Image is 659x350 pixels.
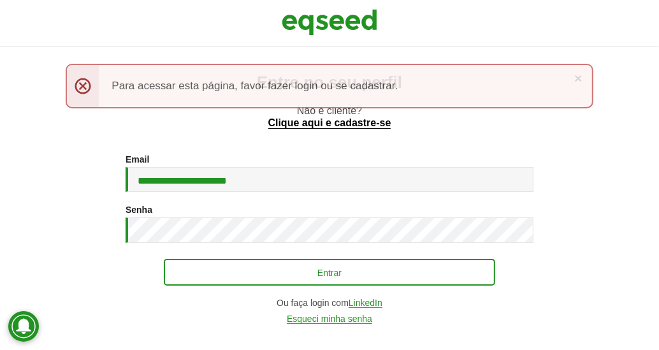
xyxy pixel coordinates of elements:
[126,205,152,214] label: Senha
[268,118,391,129] a: Clique aqui e cadastre-se
[126,298,533,308] div: Ou faça login com
[574,71,582,85] a: ×
[349,298,382,308] a: LinkedIn
[287,314,372,324] a: Esqueci minha senha
[126,155,149,164] label: Email
[25,73,634,92] h2: Entre no seu perfil
[282,6,377,38] img: EqSeed Logo
[25,105,634,129] p: Não é cliente?
[164,259,495,286] button: Entrar
[66,64,593,108] div: Para acessar esta página, favor fazer login ou se cadastrar.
